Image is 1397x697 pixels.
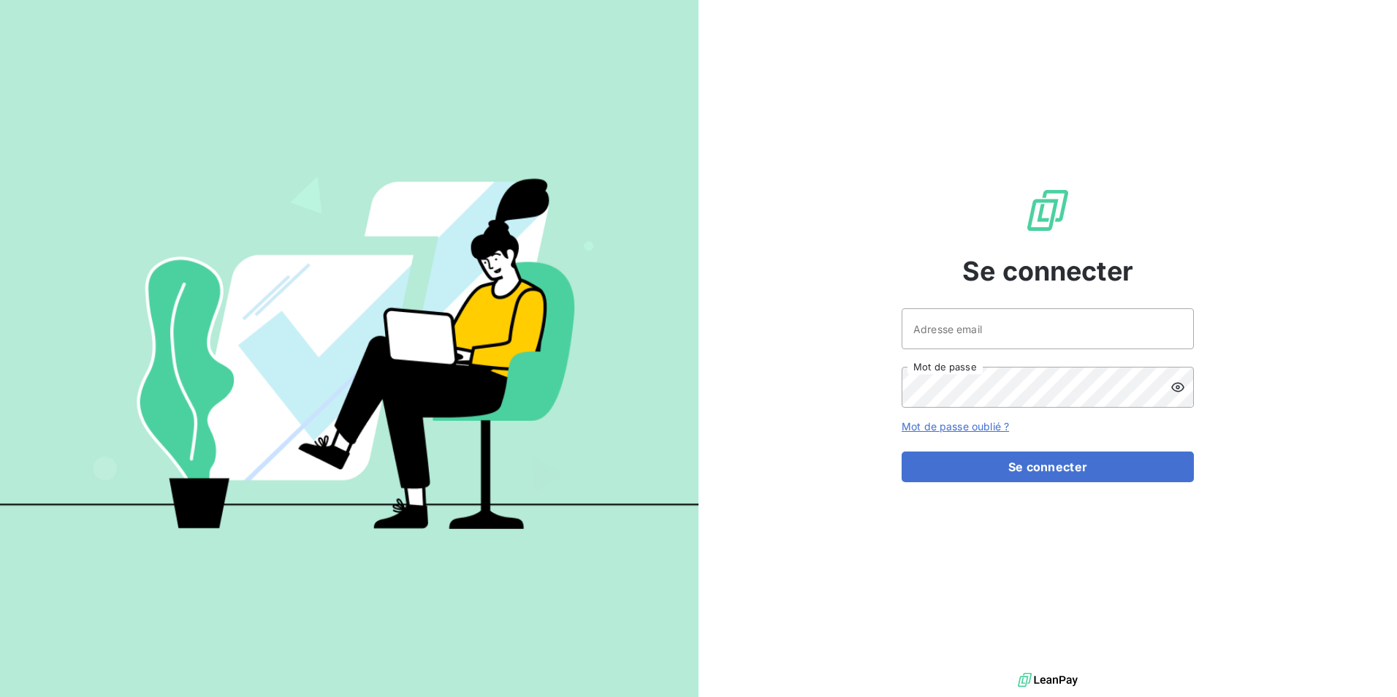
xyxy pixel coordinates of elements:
[902,420,1009,433] a: Mot de passe oublié ?
[1024,187,1071,234] img: Logo LeanPay
[902,452,1194,482] button: Se connecter
[1018,669,1078,691] img: logo
[962,251,1133,291] span: Se connecter
[902,308,1194,349] input: placeholder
